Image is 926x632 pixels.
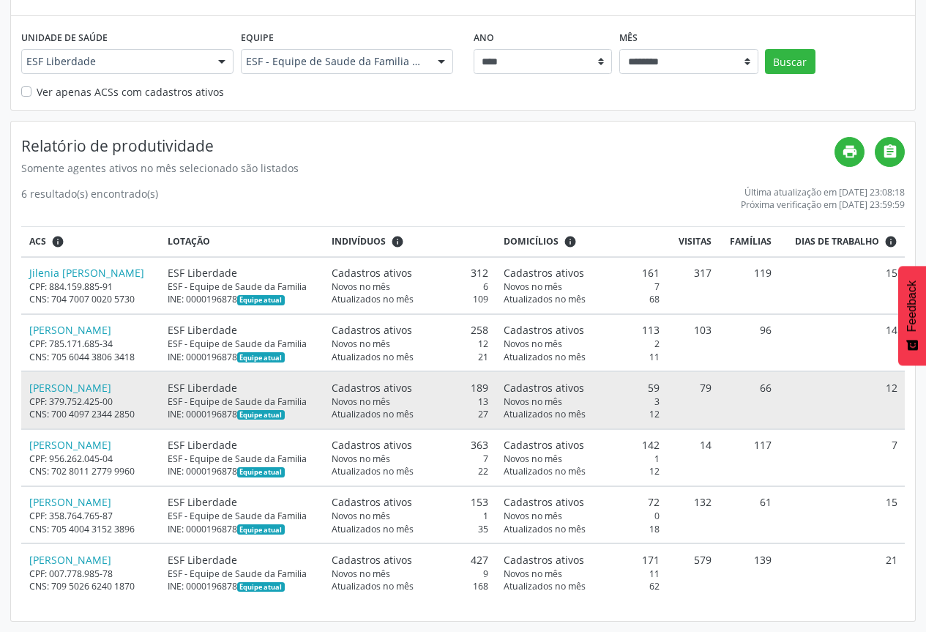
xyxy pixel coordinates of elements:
[332,322,412,338] span: Cadastros ativos
[504,380,584,395] span: Cadastros ativos
[884,235,897,248] i: Dias em que o(a) ACS fez pelo menos uma visita, ou ficha de cadastro individual ou cadastro domic...
[332,510,390,522] span: Novos no mês
[29,323,111,337] a: [PERSON_NAME]
[237,582,285,592] span: Esta é a equipe atual deste Agente
[842,144,858,160] i: print
[332,408,488,420] div: 27
[906,280,919,332] span: Feedback
[37,84,224,100] label: Ver apenas ACSs com cadastros ativos
[668,227,719,257] th: Visitas
[332,437,412,453] span: Cadastros ativos
[504,453,562,465] span: Novos no mês
[504,380,660,395] div: 59
[332,437,488,453] div: 363
[332,280,390,293] span: Novos no mês
[504,322,584,338] span: Cadastros ativos
[504,510,562,522] span: Novos no mês
[168,265,316,280] div: ESF Liberdade
[504,510,660,522] div: 0
[332,510,488,522] div: 1
[504,523,586,535] span: Atualizados no mês
[237,410,285,420] span: Esta é a equipe atual deste Agente
[504,465,586,477] span: Atualizados no mês
[29,510,152,522] div: CPF: 358.764.765-87
[765,49,815,74] button: Buscar
[780,371,905,428] td: 12
[668,486,719,543] td: 132
[504,395,660,408] div: 3
[504,351,660,363] div: 11
[474,26,494,49] label: Ano
[332,523,488,535] div: 35
[504,338,660,350] div: 2
[719,227,780,257] th: Famílias
[21,186,158,211] div: 6 resultado(s) encontrado(s)
[719,314,780,371] td: 96
[168,380,316,395] div: ESF Liberdade
[168,494,316,510] div: ESF Liberdade
[332,453,488,465] div: 7
[741,186,905,198] div: Última atualização em [DATE] 23:08:18
[504,265,660,280] div: 161
[668,543,719,600] td: 579
[332,338,390,350] span: Novos no mês
[504,437,660,453] div: 142
[29,266,144,280] a: Jilenia [PERSON_NAME]
[332,235,386,248] span: Indivíduos
[564,235,577,248] i: <div class="text-left"> <div> <strong>Cadastros ativos:</strong> Cadastros que estão vinculados a...
[29,453,152,465] div: CPF: 956.262.045-04
[504,265,584,280] span: Cadastros ativos
[332,465,414,477] span: Atualizados no mês
[504,408,660,420] div: 12
[332,338,488,350] div: 12
[504,552,660,568] div: 171
[719,257,780,314] td: 119
[29,381,111,395] a: [PERSON_NAME]
[780,543,905,600] td: 21
[332,265,488,280] div: 312
[504,437,584,453] span: Cadastros ativos
[29,580,152,592] div: CNS: 709 5026 6240 1870
[168,552,316,568] div: ESF Liberdade
[391,235,404,248] i: <div class="text-left"> <div> <strong>Cadastros ativos:</strong> Cadastros que estão vinculados a...
[332,408,414,420] span: Atualizados no mês
[160,227,324,257] th: Lotação
[332,380,412,395] span: Cadastros ativos
[168,338,316,350] div: ESF - Equipe de Saude da Familia
[51,235,64,248] i: ACSs que estiveram vinculados a uma UBS neste período, mesmo sem produtividade.
[332,580,488,592] div: 168
[332,568,390,580] span: Novos no mês
[504,580,586,592] span: Atualizados no mês
[741,198,905,211] div: Próxima verificação em [DATE] 23:59:59
[780,429,905,486] td: 7
[780,486,905,543] td: 15
[504,465,660,477] div: 12
[332,580,414,592] span: Atualizados no mês
[168,293,316,305] div: INE: 0000196878
[168,395,316,408] div: ESF - Equipe de Saude da Familia
[504,580,660,592] div: 62
[168,322,316,338] div: ESF Liberdade
[882,144,898,160] i: 
[168,580,316,592] div: INE: 0000196878
[332,552,412,568] span: Cadastros ativos
[241,26,274,49] label: Equipe
[29,395,152,408] div: CPF: 379.752.425-00
[332,351,414,363] span: Atualizados no mês
[332,523,414,535] span: Atualizados no mês
[168,408,316,420] div: INE: 0000196878
[29,568,152,580] div: CPF: 007.778.985-78
[668,257,719,314] td: 317
[26,54,204,69] span: ESF Liberdade
[168,568,316,580] div: ESF - Equipe de Saude da Familia
[29,408,152,420] div: CNS: 700 4097 2344 2850
[332,494,488,510] div: 153
[21,160,834,176] div: Somente agentes ativos no mês selecionado são listados
[668,314,719,371] td: 103
[619,26,638,49] label: Mês
[504,351,586,363] span: Atualizados no mês
[332,395,488,408] div: 13
[332,265,412,280] span: Cadastros ativos
[504,338,562,350] span: Novos no mês
[780,314,905,371] td: 14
